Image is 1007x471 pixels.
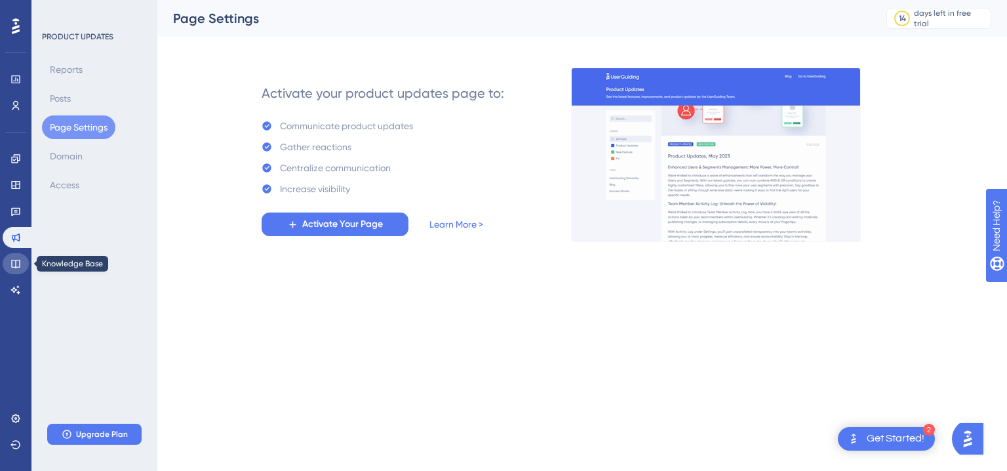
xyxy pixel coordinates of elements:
[42,31,113,42] div: PRODUCT UPDATES
[429,216,483,232] a: Learn More >
[846,431,861,447] img: launcher-image-alternative-text
[173,9,854,28] div: Page Settings
[923,424,935,436] div: 2
[280,118,413,134] div: Communicate product updates
[280,181,350,197] div: Increase visibility
[42,87,79,110] button: Posts
[302,216,383,232] span: Activate Your Page
[42,58,90,81] button: Reports
[899,13,906,24] div: 14
[31,3,82,19] span: Need Help?
[262,84,504,102] div: Activate your product updates page to:
[42,115,115,139] button: Page Settings
[571,68,861,242] img: 253145e29d1258e126a18a92d52e03bb.gif
[42,144,90,168] button: Domain
[280,160,391,176] div: Centralize communication
[262,213,408,236] button: Activate Your Page
[280,139,351,155] div: Gather reactions
[867,432,924,446] div: Get Started!
[47,424,142,445] button: Upgrade Plan
[76,429,128,440] span: Upgrade Plan
[914,8,987,29] div: days left in free trial
[952,419,991,459] iframe: UserGuiding AI Assistant Launcher
[42,173,87,197] button: Access
[838,427,935,451] div: Open Get Started! checklist, remaining modules: 2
